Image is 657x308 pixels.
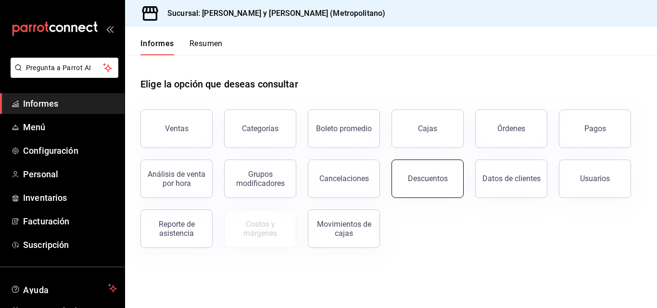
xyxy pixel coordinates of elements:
font: Informes [23,99,58,109]
font: Reporte de asistencia [159,220,195,238]
font: Datos de clientes [482,174,541,183]
button: Pagos [559,110,631,148]
button: Grupos modificadores [224,160,296,198]
font: Pagos [584,124,606,133]
font: Boleto promedio [316,124,372,133]
font: Cancelaciones [319,174,369,183]
button: Ventas [140,110,213,148]
font: Órdenes [497,124,525,133]
font: Análisis de venta por hora [148,170,205,188]
font: Categorías [242,124,278,133]
font: Configuración [23,146,78,156]
font: Movimientos de cajas [317,220,371,238]
font: Grupos modificadores [236,170,285,188]
button: Boleto promedio [308,110,380,148]
button: Pregunta a Parrot AI [11,58,118,78]
font: Facturación [23,216,69,226]
button: Contrata inventarios para ver este informe [224,209,296,248]
font: Costos y márgenes [243,220,277,238]
font: Resumen [190,39,223,48]
button: Cancelaciones [308,160,380,198]
button: Descuentos [392,160,464,198]
font: Ayuda [23,285,49,295]
font: Usuarios [580,174,610,183]
button: Categorías [224,110,296,148]
a: Cajas [392,110,464,148]
a: Pregunta a Parrot AI [7,70,118,80]
font: Cajas [418,124,438,133]
font: Suscripción [23,240,69,250]
button: Reporte de asistencia [140,209,213,248]
font: Sucursal: [PERSON_NAME] y [PERSON_NAME] (Metropolitano) [167,9,385,18]
font: Personal [23,169,58,179]
button: Movimientos de cajas [308,209,380,248]
button: Datos de clientes [475,160,547,198]
font: Informes [140,39,174,48]
button: abrir_cajón_menú [106,25,114,33]
font: Inventarios [23,193,67,203]
button: Órdenes [475,110,547,148]
div: pestañas de navegación [140,38,223,55]
font: Pregunta a Parrot AI [26,64,91,72]
button: Análisis de venta por hora [140,160,213,198]
button: Usuarios [559,160,631,198]
font: Menú [23,122,46,132]
font: Ventas [165,124,189,133]
font: Elige la opción que deseas consultar [140,78,298,90]
font: Descuentos [408,174,448,183]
